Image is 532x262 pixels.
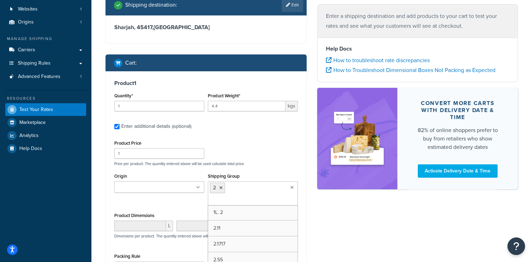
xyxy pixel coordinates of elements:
label: Origin [114,173,127,179]
span: Analytics [19,133,39,139]
input: 0.00 [208,101,286,111]
a: Test Your Rates [5,103,86,116]
label: Shipping Group [208,173,240,179]
h2: Shipping destination : [125,2,177,8]
img: feature-image-ddt-36eae7f7280da8017bfb280eaccd9c446f90b1fe08728e4019434db127062ab4.png [328,98,387,179]
input: Enter additional details (optional) [114,124,120,129]
a: Shipping Rules [5,57,86,70]
li: Advanced Features [5,70,86,83]
span: 2.11 [213,224,220,232]
a: Help Docs [5,142,86,155]
a: Activate Delivery Date & Time [418,164,498,178]
a: Marketplace [5,116,86,129]
a: Carriers [5,44,86,57]
a: 1L. 2 [208,205,297,220]
a: 2.1717 [208,236,297,252]
div: Manage Shipping [5,36,86,42]
button: Open Resource Center [507,237,525,255]
a: How to troubleshoot rate discrepancies [326,56,430,64]
span: 2.1717 [213,240,225,248]
h2: Cart : [125,60,137,66]
span: Origins [18,19,34,25]
p: Price per product. The quantity entered above will be used calculate total price. [113,161,300,166]
span: Advanced Features [18,74,60,80]
span: Websites [18,6,38,12]
span: Carriers [18,47,35,53]
div: Resources [5,96,86,101]
label: Packing Rule [114,254,140,259]
h4: Help Docs [326,45,509,53]
span: Test Your Rates [19,107,53,113]
label: Product Dimensions [114,213,154,218]
span: 1 [80,6,82,12]
a: Origins1 [5,16,86,29]
a: Websites1 [5,3,86,16]
label: Product Price [114,140,141,146]
span: Help Docs [19,146,42,152]
span: Shipping Rules [18,60,51,66]
span: 2 [213,184,216,191]
input: 0.0 [114,101,204,111]
label: Quantity* [114,93,133,98]
div: Convert more carts with delivery date & time [414,100,501,121]
p: Enter a shipping destination and add products to your cart to test your rates and see what your c... [326,11,509,31]
a: 2.11 [208,221,297,236]
a: How to Troubleshoot Dimensional Boxes Not Packing as Expected [326,66,495,74]
span: 1L. 2 [213,209,223,216]
a: Analytics [5,129,86,142]
label: Product Weight* [208,93,240,98]
span: Marketplace [19,120,46,126]
li: Origins [5,16,86,29]
div: 82% of online shoppers prefer to buy from retailers who show estimated delivery dates [414,126,501,151]
span: 1 [80,19,82,25]
span: 1 [80,74,82,80]
a: Advanced Features1 [5,70,86,83]
span: L [166,221,173,231]
span: kgs [286,101,298,111]
p: Dimensions per product. The quantity entered above will be used calculate total volume. [113,234,260,238]
h3: Product 1 [114,80,298,87]
div: Enter additional details (optional) [121,122,191,131]
h3: Sharjah, 45417 , [GEOGRAPHIC_DATA] [114,24,298,31]
li: Websites [5,3,86,16]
